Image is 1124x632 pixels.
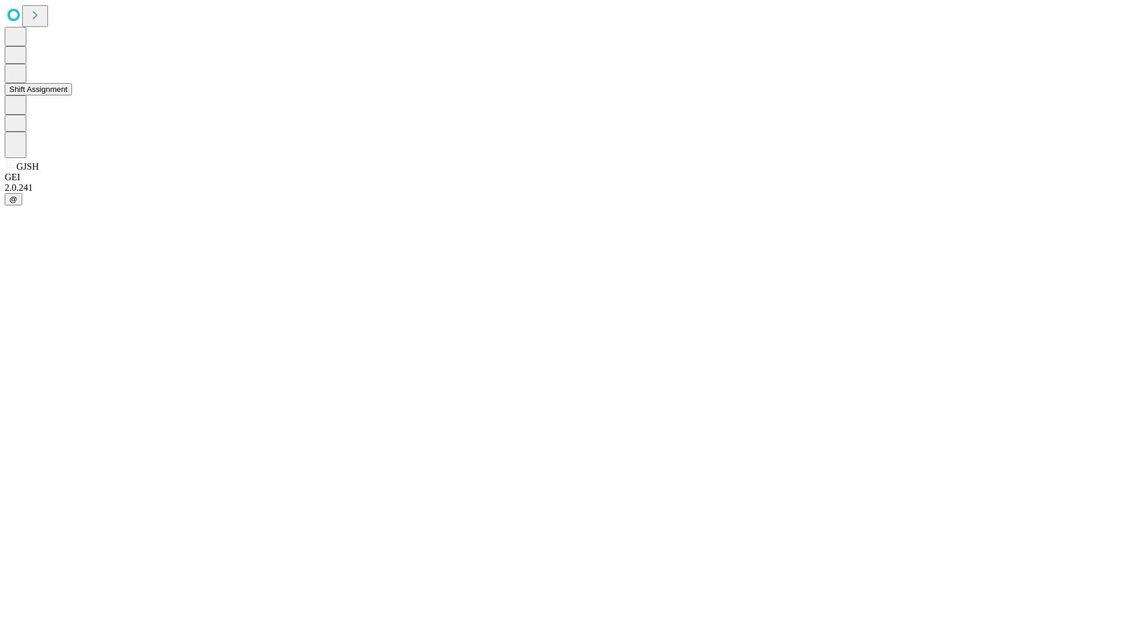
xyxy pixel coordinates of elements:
div: GEI [5,172,1119,183]
button: @ [5,193,22,205]
div: 2.0.241 [5,183,1119,193]
span: GJSH [16,162,39,171]
span: @ [9,195,18,204]
button: Shift Assignment [5,83,72,95]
